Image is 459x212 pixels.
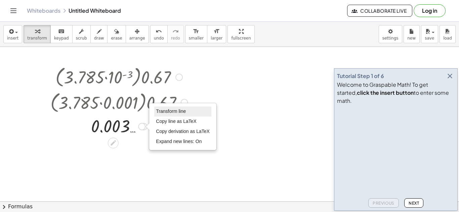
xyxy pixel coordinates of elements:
span: arrange [129,36,145,41]
div: Tutorial Step 1 of 6 [337,72,384,80]
span: undo [154,36,164,41]
span: transform [27,36,47,41]
i: keyboard [58,27,65,36]
button: Toggle navigation [8,5,19,16]
button: format_sizelarger [207,25,226,43]
span: Copy derivation as LaTeX [156,129,210,134]
span: fullscreen [231,36,251,41]
span: Collaborate Live [353,8,407,14]
div: Edit math [108,138,119,148]
span: larger [211,36,222,41]
button: load [440,25,456,43]
span: Next [409,201,419,206]
button: Collaborate Live [347,5,412,17]
button: arrange [126,25,149,43]
span: scrub [76,36,87,41]
span: draw [94,36,104,41]
button: transform [24,25,51,43]
span: Transform line [156,109,186,114]
span: save [425,36,434,41]
button: redoredo [167,25,184,43]
i: undo [156,27,162,36]
span: load [443,36,452,41]
button: Log in [414,4,446,17]
span: insert [7,36,18,41]
span: Expand new lines: On [156,139,202,144]
span: new [407,36,416,41]
button: format_sizesmaller [185,25,207,43]
span: settings [382,36,399,41]
div: Welcome to Graspable Math! To get started, to enter some math. [337,81,455,105]
button: Next [404,198,423,208]
button: new [404,25,420,43]
button: undoundo [150,25,168,43]
button: draw [90,25,108,43]
span: keypad [54,36,69,41]
button: settings [379,25,402,43]
span: Copy line as LaTeX [156,119,197,124]
i: format_size [193,27,199,36]
button: fullscreen [227,25,254,43]
button: insert [3,25,22,43]
span: smaller [189,36,204,41]
button: scrub [72,25,91,43]
a: Whiteboards [27,7,60,14]
i: format_size [213,27,220,36]
button: keyboardkeypad [50,25,73,43]
span: redo [171,36,180,41]
i: redo [172,27,179,36]
button: erase [107,25,126,43]
b: click the insert button [357,89,414,96]
span: erase [111,36,122,41]
button: save [421,25,438,43]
